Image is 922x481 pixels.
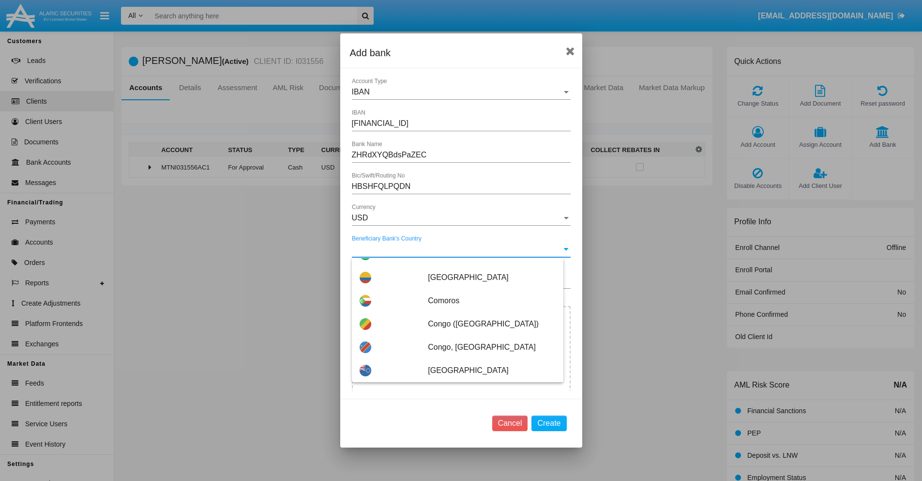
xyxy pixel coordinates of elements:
[531,416,566,431] button: Create
[352,214,368,222] span: USD
[428,312,555,336] span: Congo ([GEOGRAPHIC_DATA])
[428,289,555,312] span: Comoros
[428,266,555,289] span: [GEOGRAPHIC_DATA]
[428,359,555,382] span: [GEOGRAPHIC_DATA]
[428,336,555,359] span: Congo, [GEOGRAPHIC_DATA]
[492,416,528,431] button: Cancel
[350,45,573,61] div: Add bank
[352,88,370,96] span: IBAN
